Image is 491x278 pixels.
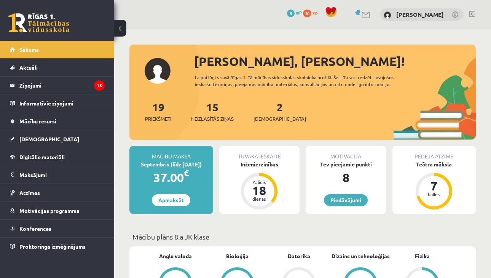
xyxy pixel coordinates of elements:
div: Tev pieejamie punkti [306,160,386,168]
span: Digitālie materiāli [19,153,65,160]
a: Atzīmes [10,184,105,201]
img: Jānis Salmiņš [384,11,391,19]
div: 8 [306,168,386,187]
div: Tuvākā ieskaite [219,146,300,160]
a: Angļu valoda [159,252,192,260]
span: mP [296,10,302,16]
a: Fizika [415,252,430,260]
a: Piedāvājumi [324,194,368,206]
a: Mācību resursi [10,112,105,130]
div: Septembris (līdz [DATE]) [129,160,213,168]
a: Motivācijas programma [10,202,105,219]
div: 7 [422,180,445,192]
span: Motivācijas programma [19,207,80,214]
span: Konferences [19,225,51,232]
a: 10 xp [303,10,321,16]
div: Motivācija [306,146,386,160]
a: Rīgas 1. Tālmācības vidusskola [8,13,69,32]
a: Digitālie materiāli [10,148,105,166]
a: Dizains un tehnoloģijas [332,252,390,260]
span: xp [312,10,317,16]
div: 37.00 [129,168,213,187]
a: Datorika [288,252,310,260]
a: Inženierzinības Atlicis 18 dienas [219,160,300,211]
span: Sākums [19,46,39,53]
i: 15 [94,80,105,91]
a: 15Neizlasītās ziņas [191,100,234,123]
div: balles [422,192,445,197]
span: [DEMOGRAPHIC_DATA] [253,115,306,123]
a: 8 mP [287,10,302,16]
span: Neizlasītās ziņas [191,115,234,123]
div: Atlicis [248,180,271,184]
a: Konferences [10,220,105,237]
a: Ziņojumi15 [10,77,105,94]
a: Teātra māksla 7 balles [392,160,476,211]
span: 8 [287,10,295,17]
div: Mācību maksa [129,146,213,160]
p: Mācību plāns 8.a JK klase [132,232,473,242]
a: Aktuāli [10,59,105,76]
a: [DEMOGRAPHIC_DATA] [10,130,105,148]
a: 2[DEMOGRAPHIC_DATA] [253,100,306,123]
a: Maksājumi [10,166,105,184]
span: 10 [303,10,311,17]
a: 19Priekšmeti [145,100,171,123]
span: [DEMOGRAPHIC_DATA] [19,136,79,142]
span: € [184,168,189,179]
legend: Informatīvie ziņojumi [19,94,105,112]
a: Sākums [10,41,105,58]
a: Apmaksāt [152,194,190,206]
a: Bioloģija [226,252,249,260]
a: Proktoringa izmēģinājums [10,238,105,255]
a: Informatīvie ziņojumi [10,94,105,112]
span: Mācību resursi [19,118,56,125]
span: Proktoringa izmēģinājums [19,243,86,250]
span: Aktuāli [19,64,38,71]
legend: Maksājumi [19,166,105,184]
a: [PERSON_NAME] [396,11,444,18]
div: Pēdējā atzīme [392,146,476,160]
div: dienas [248,197,271,201]
legend: Ziņojumi [19,77,105,94]
div: Teātra māksla [392,160,476,168]
div: Laipni lūgts savā Rīgas 1. Tālmācības vidusskolas skolnieka profilā. Šeit Tu vari redzēt tuvojošo... [195,74,403,88]
span: Priekšmeti [145,115,171,123]
div: 18 [248,184,271,197]
div: [PERSON_NAME], [PERSON_NAME]! [194,52,476,70]
span: Atzīmes [19,189,40,196]
div: Inženierzinības [219,160,300,168]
